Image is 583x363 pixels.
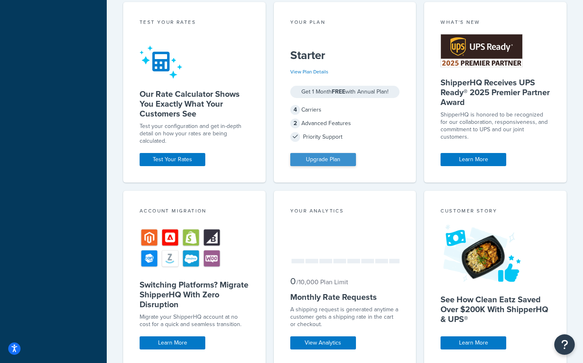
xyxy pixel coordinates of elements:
[441,18,550,28] div: What's New
[290,292,400,302] h5: Monthly Rate Requests
[290,105,300,115] span: 4
[140,153,205,166] a: Test Your Rates
[290,68,328,75] a: View Plan Details
[290,104,400,116] div: Carriers
[290,118,400,129] div: Advanced Features
[290,306,400,328] div: A shipping request is generated anytime a customer gets a shipping rate in the cart or checkout.
[554,334,575,355] button: Open Resource Center
[290,86,400,98] div: Get 1 Month with Annual Plan!
[296,277,348,287] small: / 10,000 Plan Limit
[441,295,550,324] h5: See How Clean Eatz Saved Over $200K With ShipperHQ & UPS®
[290,274,296,288] span: 0
[290,18,400,28] div: Your Plan
[332,87,345,96] strong: FREE
[441,111,550,141] p: ShipperHQ is honored to be recognized for our collaboration, responsiveness, and commitment to UP...
[140,336,205,349] a: Learn More
[290,336,356,349] a: View Analytics
[140,123,249,145] div: Test your configuration and get in-depth detail on how your rates are being calculated.
[140,280,249,309] h5: Switching Platforms? Migrate ShipperHQ With Zero Disruption
[290,119,300,128] span: 2
[441,336,506,349] a: Learn More
[140,313,249,328] div: Migrate your ShipperHQ account at no cost for a quick and seamless transition.
[441,207,550,217] div: Customer Story
[140,207,249,217] div: Account Migration
[290,131,400,143] div: Priority Support
[290,49,400,62] h5: Starter
[441,153,506,166] a: Learn More
[140,89,249,119] h5: Our Rate Calculator Shows You Exactly What Your Customers See
[290,153,356,166] a: Upgrade Plan
[290,207,400,217] div: Your Analytics
[441,78,550,107] h5: ShipperHQ Receives UPS Ready® 2025 Premier Partner Award
[140,18,249,28] div: Test your rates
